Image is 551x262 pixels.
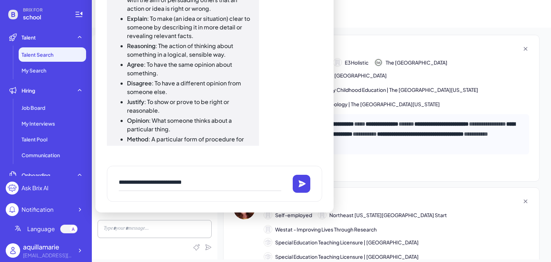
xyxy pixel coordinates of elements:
[275,86,478,94] span: Master of Education,Early Childhood Education | The [GEOGRAPHIC_DATA][US_STATE]
[23,13,66,22] span: school
[22,87,35,94] span: Hiring
[22,205,53,214] div: Notification
[375,59,382,66] img: 公司logo
[23,7,66,13] span: BRIX FOR
[23,242,73,252] div: aquillamarie
[275,226,377,233] span: Westat - Improving Lives Through Research
[22,151,60,159] span: Communication
[6,243,20,258] img: user_logo.png
[345,59,368,66] span: E3Holistic
[23,252,73,259] div: aboyd@wsfcs.k12.nc.us
[22,34,36,41] span: Talent
[275,239,419,246] span: Special Education Teaching Licensure | [GEOGRAPHIC_DATA]
[22,136,47,143] span: Talent Pool
[22,67,46,74] span: My Search
[329,211,447,219] span: Northeast [US_STATE][GEOGRAPHIC_DATA] Start
[275,100,440,108] span: Bachelor of Arts,Anthropology | The [GEOGRAPHIC_DATA][US_STATE]
[275,211,312,219] span: Self-employed
[22,51,53,58] span: Talent Search
[275,253,419,261] span: Special Education Teaching Licensure | [GEOGRAPHIC_DATA]
[22,120,55,127] span: My Interviews
[22,184,48,192] div: Ask Brix AI
[27,225,55,233] span: Language
[386,59,447,66] span: The [GEOGRAPHIC_DATA]
[22,104,45,111] span: Job Board
[22,172,50,179] span: Onboarding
